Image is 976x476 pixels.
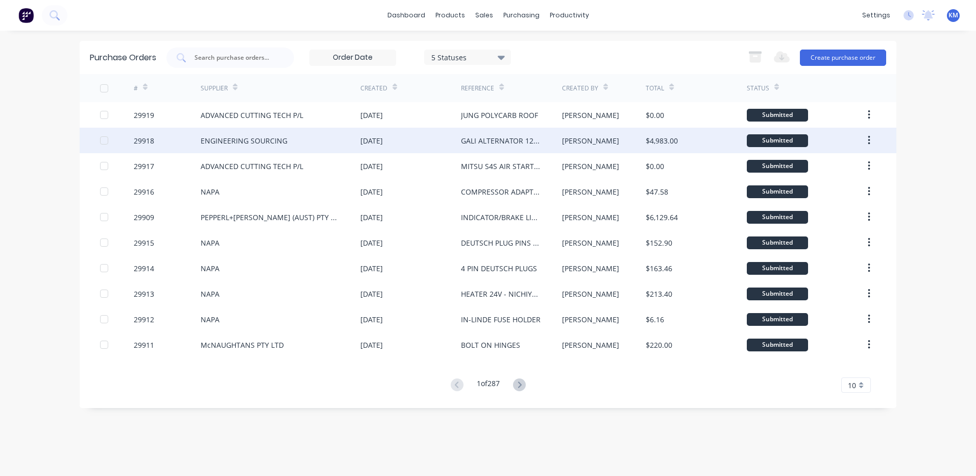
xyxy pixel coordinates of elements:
[431,52,504,62] div: 5 Statuses
[201,237,219,248] div: NAPA
[134,212,154,223] div: 29909
[201,186,219,197] div: NAPA
[646,340,672,350] div: $220.00
[562,135,619,146] div: [PERSON_NAME]
[134,237,154,248] div: 29915
[360,314,383,325] div: [DATE]
[134,186,154,197] div: 29916
[747,211,808,224] div: Submitted
[310,50,396,65] input: Order Date
[461,186,541,197] div: COMPRESSOR ADAPTORS
[461,237,541,248] div: DEUTSCH PLUG PINS - [DEMOGRAPHIC_DATA]
[646,212,678,223] div: $6,129.64
[747,185,808,198] div: Submitted
[646,237,672,248] div: $152.90
[562,237,619,248] div: [PERSON_NAME]
[470,8,498,23] div: sales
[562,314,619,325] div: [PERSON_NAME]
[360,186,383,197] div: [DATE]
[747,313,808,326] div: Submitted
[134,135,154,146] div: 29918
[134,263,154,274] div: 29914
[201,135,287,146] div: ENGINEERING SOURCING
[360,135,383,146] div: [DATE]
[461,161,541,172] div: MITSU S4S AIR START DRY EXHAUST - LASERCUTTING
[360,161,383,172] div: [DATE]
[201,161,303,172] div: ADVANCED CUTTING TECH P/L
[461,314,541,325] div: IN-LINDE FUSE HOLDER
[562,340,619,350] div: [PERSON_NAME]
[562,161,619,172] div: [PERSON_NAME]
[747,339,808,351] div: Submitted
[201,263,219,274] div: NAPA
[201,212,340,223] div: PEPPERL+[PERSON_NAME] (AUST) PTY LTD
[134,340,154,350] div: 29911
[646,289,672,299] div: $213.40
[134,289,154,299] div: 29913
[562,110,619,121] div: [PERSON_NAME]
[201,110,303,121] div: ADVANCED CUTTING TECH P/L
[430,8,470,23] div: products
[646,186,668,197] div: $47.58
[747,262,808,275] div: Submitted
[646,314,664,325] div: $6.16
[360,263,383,274] div: [DATE]
[747,236,808,249] div: Submitted
[646,135,678,146] div: $4,983.00
[461,110,538,121] div: JUNG POLYCARB ROOF
[360,289,383,299] div: [DATE]
[134,110,154,121] div: 29919
[477,378,500,393] div: 1 of 287
[562,289,619,299] div: [PERSON_NAME]
[201,84,228,93] div: Supplier
[646,161,664,172] div: $0.00
[360,237,383,248] div: [DATE]
[134,314,154,325] div: 29912
[18,8,34,23] img: Factory
[848,380,856,391] span: 10
[646,110,664,121] div: $0.00
[193,53,278,63] input: Search purchase orders...
[382,8,430,23] a: dashboard
[134,84,138,93] div: #
[747,134,808,147] div: Submitted
[562,212,619,223] div: [PERSON_NAME]
[201,340,284,350] div: McNAUGHTANS PTY LTD
[201,289,219,299] div: NAPA
[747,160,808,173] div: Submitted
[747,288,808,300] div: Submitted
[800,50,886,66] button: Create purchase order
[360,212,383,223] div: [DATE]
[461,289,541,299] div: HEATER 24V - NICHIYU FB25-80
[646,263,672,274] div: $163.46
[201,314,219,325] div: NAPA
[461,135,541,146] div: GALI ALTERNATOR 12V X 1
[562,84,598,93] div: Created By
[545,8,594,23] div: productivity
[461,263,537,274] div: 4 PIN DEUTSCH PLUGS
[646,84,664,93] div: Total
[461,84,494,93] div: Reference
[461,212,541,223] div: INDICATOR/BRAKE LIGHTS & BARRIERS - KOMATSU FD25 RETRO
[857,8,895,23] div: settings
[562,263,619,274] div: [PERSON_NAME]
[747,84,769,93] div: Status
[948,11,958,20] span: KM
[90,52,156,64] div: Purchase Orders
[562,186,619,197] div: [PERSON_NAME]
[360,110,383,121] div: [DATE]
[747,109,808,122] div: Submitted
[498,8,545,23] div: purchasing
[360,84,387,93] div: Created
[360,340,383,350] div: [DATE]
[461,340,520,350] div: BOLT ON HINGES
[134,161,154,172] div: 29917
